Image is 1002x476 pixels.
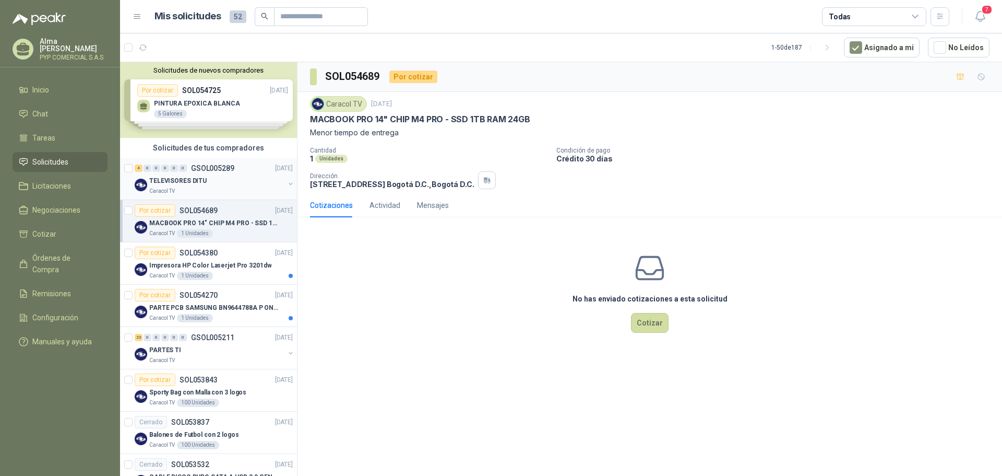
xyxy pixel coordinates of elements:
div: 23 [135,334,142,341]
p: Impresora HP Color Laserjet Pro 3201dw [149,261,271,271]
div: 1 Unidades [177,229,213,238]
div: Cerrado [135,416,167,428]
p: Condición de pago [556,147,998,154]
div: 1 - 50 de 187 [771,39,836,56]
p: Caracol TV [149,441,175,449]
p: Caracol TV [149,356,175,365]
div: 0 [170,334,178,341]
div: 0 [170,165,178,172]
div: Mensajes [417,200,449,211]
p: PARTE PCB SAMSUNG BN9644788A P ONECONNE [149,303,279,313]
span: search [261,13,268,20]
a: Negociaciones [13,200,108,220]
a: Solicitudes [13,152,108,172]
p: Alma [PERSON_NAME] [40,38,108,52]
span: Licitaciones [32,180,71,192]
img: Company Logo [135,263,147,276]
div: Actividad [369,200,400,211]
div: 0 [161,165,169,172]
img: Company Logo [135,306,147,318]
div: Por cotizar [135,204,175,217]
div: 0 [161,334,169,341]
p: Balones de Futbol con 2 logos [149,430,239,440]
span: Negociaciones [32,204,80,216]
p: SOL054270 [180,292,218,299]
span: Chat [32,108,48,120]
span: Cotizar [32,228,56,240]
div: Solicitudes de nuevos compradoresPor cotizarSOL054725[DATE] PINTURA EPOXICA BLANCA5 GalonesPor co... [120,62,297,138]
a: Chat [13,104,108,124]
p: [DATE] [275,375,293,385]
p: Crédito 30 días [556,154,998,163]
a: Inicio [13,80,108,100]
div: 0 [179,334,187,341]
div: 0 [152,165,160,172]
p: 1 [310,154,313,163]
div: Por cotizar [135,289,175,301]
span: Órdenes de Compra [32,252,98,275]
p: PARTES TI [149,345,181,355]
p: MACBOOK PRO 14" CHIP M4 PRO - SSD 1TB RAM 24GB [149,218,279,228]
span: Configuración [32,312,78,323]
a: Por cotizarSOL053843[DATE] Company LogoSporty Bag con Malla con 3 logosCaracol TV100 Unidades [120,369,297,412]
span: Remisiones [32,288,71,299]
img: Company Logo [135,433,147,445]
div: 1 Unidades [177,314,213,322]
a: Licitaciones [13,176,108,196]
img: Company Logo [135,390,147,403]
button: Asignado a mi [844,38,920,57]
span: 52 [230,10,246,23]
div: Por cotizar [135,247,175,259]
span: Solicitudes [32,156,68,168]
p: TELEVISORES DITU [149,176,207,186]
div: Cerrado [135,458,167,471]
a: Órdenes de Compra [13,248,108,280]
div: 0 [179,165,187,172]
p: [DATE] [275,291,293,300]
span: 7 [981,5,993,15]
p: [DATE] [275,417,293,427]
div: Unidades [315,155,348,163]
div: Por cotizar [135,374,175,386]
p: Caracol TV [149,314,175,322]
a: 23 0 0 0 0 0 GSOL005211[DATE] Company LogoPARTES TICaracol TV [135,331,295,365]
h3: No has enviado cotizaciones a esta solicitud [572,293,727,305]
a: CerradoSOL053837[DATE] Company LogoBalones de Futbol con 2 logosCaracol TV100 Unidades [120,412,297,454]
p: Sporty Bag con Malla con 3 logos [149,388,246,398]
p: [DATE] [371,99,392,109]
p: [DATE] [275,460,293,470]
span: Tareas [32,132,55,144]
img: Company Logo [135,221,147,234]
div: 4 [135,165,142,172]
a: Por cotizarSOL054689[DATE] Company LogoMACBOOK PRO 14" CHIP M4 PRO - SSD 1TB RAM 24GBCaracol TV1 ... [120,200,297,242]
a: Tareas [13,128,108,148]
p: Dirección [310,172,474,180]
p: SOL053532 [171,461,209,468]
p: [DATE] [275,248,293,258]
button: Cotizar [631,313,669,333]
div: 1 Unidades [177,272,213,280]
div: 100 Unidades [177,441,219,449]
a: Por cotizarSOL054270[DATE] Company LogoPARTE PCB SAMSUNG BN9644788A P ONECONNECaracol TV1 Unidades [120,285,297,327]
p: [STREET_ADDRESS] Bogotá D.C. , Bogotá D.C. [310,180,474,189]
p: Caracol TV [149,187,175,195]
p: SOL053843 [180,376,218,384]
p: [DATE] [275,206,293,216]
p: Caracol TV [149,272,175,280]
p: GSOL005289 [191,165,234,172]
span: Inicio [32,84,49,96]
a: 4 0 0 0 0 0 GSOL005289[DATE] Company LogoTELEVISORES DITUCaracol TV [135,162,295,195]
div: Por cotizar [389,71,437,83]
a: Manuales y ayuda [13,332,108,352]
span: Manuales y ayuda [32,336,92,347]
p: Caracol TV [149,229,175,238]
a: Cotizar [13,224,108,244]
div: 0 [144,334,151,341]
a: Configuración [13,308,108,328]
p: PYP COMERCIAL S.A.S [40,54,108,61]
div: Solicitudes de tus compradores [120,138,297,158]
p: SOL053837 [171,419,209,426]
button: No Leídos [928,38,989,57]
p: MACBOOK PRO 14" CHIP M4 PRO - SSD 1TB RAM 24GB [310,114,530,125]
h1: Mis solicitudes [154,9,221,24]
